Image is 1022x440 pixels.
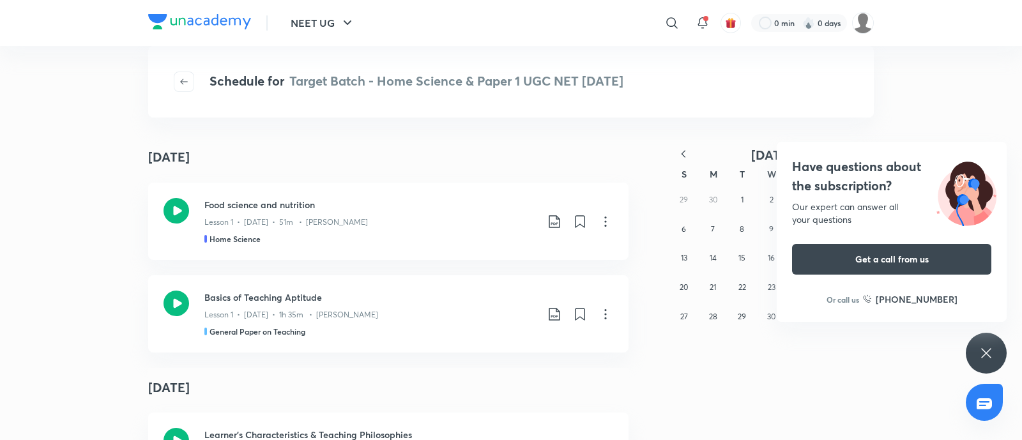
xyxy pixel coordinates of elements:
h3: Basics of Teaching Aptitude [204,291,537,304]
abbr: July 21, 2025 [710,282,716,292]
button: July 16, 2025 [761,248,782,268]
abbr: July 27, 2025 [680,312,688,321]
img: Preeti patil [852,12,874,34]
h4: [DATE] [148,368,629,407]
button: July 30, 2025 [761,307,782,327]
abbr: July 30, 2025 [767,312,775,321]
button: July 8, 2025 [732,219,752,239]
button: [DATE] [698,147,846,163]
abbr: July 7, 2025 [711,224,715,234]
a: [PHONE_NUMBER] [863,292,957,306]
h5: General Paper on Teaching [210,326,305,337]
a: Company Logo [148,14,251,33]
button: July 6, 2025 [674,219,694,239]
abbr: Sunday [682,168,687,180]
p: Lesson 1 • [DATE] • 51m • [PERSON_NAME] [204,216,368,228]
abbr: July 16, 2025 [768,253,775,262]
button: avatar [721,13,741,33]
h4: Have questions about the subscription? [792,157,991,195]
abbr: July 29, 2025 [738,312,746,321]
abbr: Wednesday [767,168,776,180]
button: July 29, 2025 [732,307,752,327]
a: Food science and nutritionLesson 1 • [DATE] • 51m • [PERSON_NAME]Home Science [148,183,629,260]
abbr: July 8, 2025 [740,224,744,234]
button: July 2, 2025 [761,190,782,210]
button: July 7, 2025 [703,219,723,239]
h3: Food science and nutrition [204,198,537,211]
h4: Schedule for [210,72,623,92]
button: July 13, 2025 [674,248,694,268]
p: Or call us [827,294,859,305]
abbr: July 28, 2025 [709,312,717,321]
abbr: July 23, 2025 [768,282,775,292]
button: July 20, 2025 [674,277,694,298]
button: July 15, 2025 [732,248,752,268]
button: July 22, 2025 [732,277,752,298]
p: Lesson 1 • [DATE] • 1h 35m • [PERSON_NAME] [204,309,378,321]
img: streak [802,17,815,29]
abbr: Monday [710,168,717,180]
abbr: July 13, 2025 [681,253,687,262]
img: Company Logo [148,14,251,29]
span: [DATE] [751,146,793,163]
button: July 27, 2025 [674,307,694,327]
abbr: July 22, 2025 [738,282,746,292]
abbr: Tuesday [740,168,745,180]
button: July 9, 2025 [761,219,782,239]
img: ttu_illustration_new.svg [926,157,1007,226]
abbr: July 6, 2025 [682,224,686,234]
abbr: July 2, 2025 [770,195,774,204]
div: Our expert can answer all your questions [792,201,991,226]
abbr: July 1, 2025 [741,195,744,204]
span: Target Batch - Home Science & Paper 1 UGC NET [DATE] [289,72,623,89]
button: July 14, 2025 [703,248,723,268]
button: July 28, 2025 [703,307,723,327]
button: NEET UG [283,10,363,36]
button: July 1, 2025 [732,190,752,210]
abbr: July 15, 2025 [738,253,745,262]
abbr: July 20, 2025 [680,282,688,292]
button: July 23, 2025 [761,277,782,298]
img: avatar [725,17,736,29]
a: Basics of Teaching AptitudeLesson 1 • [DATE] • 1h 35m • [PERSON_NAME]General Paper on Teaching [148,275,629,353]
button: July 21, 2025 [703,277,723,298]
h5: Home Science [210,233,261,245]
h4: [DATE] [148,148,190,167]
h6: [PHONE_NUMBER] [876,292,957,306]
abbr: July 14, 2025 [710,253,717,262]
button: Get a call from us [792,244,991,275]
abbr: July 9, 2025 [769,224,774,234]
